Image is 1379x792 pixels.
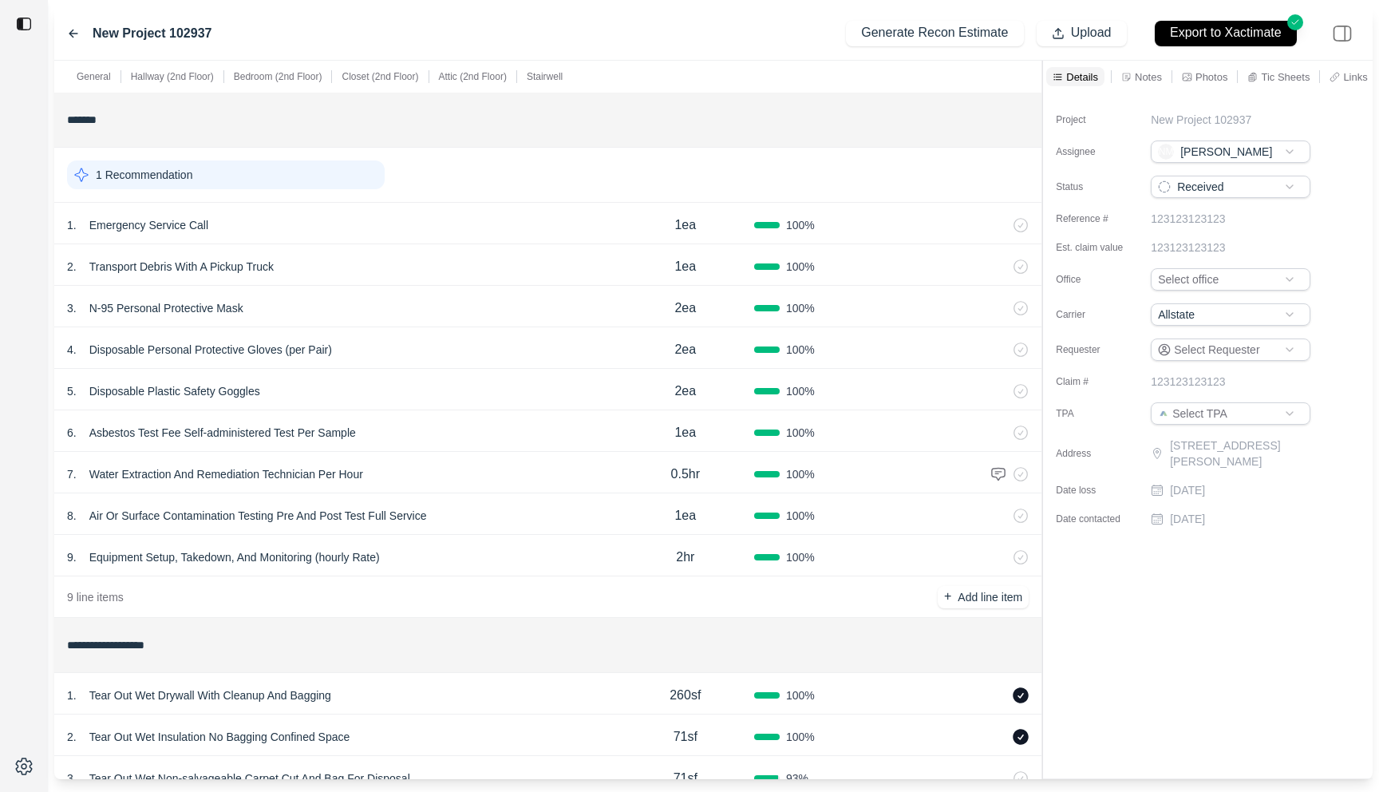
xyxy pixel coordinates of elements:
p: Hallway (2nd Floor) [131,70,214,83]
p: Notes [1135,70,1162,84]
span: 100 % [786,342,815,358]
p: Disposable Plastic Safety Goggles [83,380,267,402]
p: Attic (2nd Floor) [439,70,507,83]
p: Links [1343,70,1367,84]
img: toggle sidebar [16,16,32,32]
p: 2ea [674,340,696,359]
label: Est. claim value [1056,241,1136,254]
button: Export to Xactimate [1155,21,1297,46]
button: Upload [1037,21,1127,46]
span: 100 % [786,508,815,524]
label: Reference # [1056,212,1136,225]
p: 1 . [67,217,77,233]
p: Tear Out Wet Non-salvageable Carpet Cut And Bag For Disposal [83,767,417,790]
span: 100 % [786,549,815,565]
p: Transport Debris With A Pickup Truck [83,255,280,278]
label: Address [1056,447,1136,460]
p: Bedroom (2nd Floor) [234,70,322,83]
p: 260sf [670,686,701,705]
p: 2ea [674,299,696,318]
p: 2hr [676,548,694,567]
label: Office [1056,273,1136,286]
label: Claim # [1056,375,1136,388]
p: Emergency Service Call [83,214,215,236]
span: 100 % [786,729,815,745]
p: 0.5hr [671,465,700,484]
p: Asbestos Test Fee Self-administered Test Per Sample [83,422,362,444]
p: Closet (2nd Floor) [342,70,418,83]
p: 71sf [674,727,697,746]
button: Generate Recon Estimate [846,21,1023,46]
p: 1ea [674,257,696,276]
span: 100 % [786,300,815,316]
p: Air Or Surface Contamination Testing Pre And Post Test Full Service [83,505,433,527]
p: 1ea [674,423,696,442]
p: N-95 Personal Protective Mask [83,297,250,319]
p: Generate Recon Estimate [861,24,1008,42]
p: 9 line items [67,589,124,605]
p: 2ea [674,382,696,401]
p: 123123123123 [1151,240,1225,255]
p: 8 . [67,508,77,524]
p: 123123123123 [1151,211,1225,227]
p: Photos [1195,70,1227,84]
p: Tear Out Wet Drywall With Cleanup And Bagging [83,684,338,707]
p: 1ea [674,506,696,525]
p: Equipment Setup, Takedown, And Monitoring (hourly Rate) [83,546,386,568]
img: comment [990,466,1006,482]
label: Date loss [1056,484,1136,497]
p: 3 . [67,300,77,316]
p: 5 . [67,383,77,399]
p: Tic Sheets [1261,70,1310,84]
p: [STREET_ADDRESS][PERSON_NAME] [1170,438,1341,469]
p: Add line item [958,589,1022,605]
span: 93 % [786,770,808,786]
p: Tear Out Wet Insulation No Bagging Confined Space [83,726,357,748]
p: + [944,588,951,606]
button: Export to Xactimate [1140,13,1312,53]
p: Export to Xactimate [1170,24,1282,42]
p: 2 . [67,729,77,745]
p: 6 . [67,425,77,441]
label: Carrier [1056,308,1136,321]
img: right-panel.svg [1325,16,1360,51]
p: 1 Recommendation [96,167,192,183]
p: 7 . [67,466,77,482]
label: New Project 102937 [93,24,211,43]
span: 100 % [786,259,815,275]
span: 100 % [786,383,815,399]
p: 123123123123 [1151,374,1225,390]
label: Assignee [1056,145,1136,158]
span: 100 % [786,217,815,233]
p: 1 . [67,687,77,703]
span: 100 % [786,425,815,441]
p: [DATE] [1170,511,1205,527]
p: General [77,70,111,83]
button: +Add line item [938,586,1029,608]
p: [DATE] [1170,482,1205,498]
label: Requester [1056,343,1136,356]
p: Water Extraction And Remediation Technician Per Hour [83,463,369,485]
label: Project [1056,113,1136,126]
p: 2 . [67,259,77,275]
p: Details [1066,70,1098,84]
p: 3 . [67,770,77,786]
p: 1ea [674,216,696,235]
p: 9 . [67,549,77,565]
p: 71sf [674,769,697,788]
span: 100 % [786,687,815,703]
p: Stairwell [527,70,563,83]
label: Date contacted [1056,513,1136,525]
p: 4 . [67,342,77,358]
label: TPA [1056,407,1136,420]
p: Upload [1071,24,1112,42]
label: Status [1056,180,1136,193]
span: 100 % [786,466,815,482]
p: Disposable Personal Protective Gloves (per Pair) [83,339,338,361]
p: New Project 102937 [1151,112,1251,128]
